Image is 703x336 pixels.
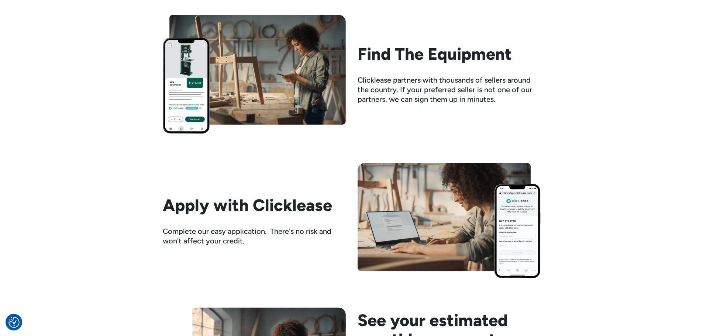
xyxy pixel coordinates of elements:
img: Revisit consent button [8,317,20,328]
button: Consent Preferences [8,317,20,328]
img: Woman filling out clicklease get started form on her computer [358,163,541,278]
h2: Apply with Clicklease [163,195,346,215]
div: Clicklease partners with thousands of sellers around the country. If your preferred seller is not... [358,75,541,104]
div: Complete our easy application. There's no risk and won't affect your credit. [163,226,346,246]
img: Woman looking at her phone while standing beside her workbench with half assembled chair [163,15,346,134]
h2: Find The Equipment [358,44,541,63]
